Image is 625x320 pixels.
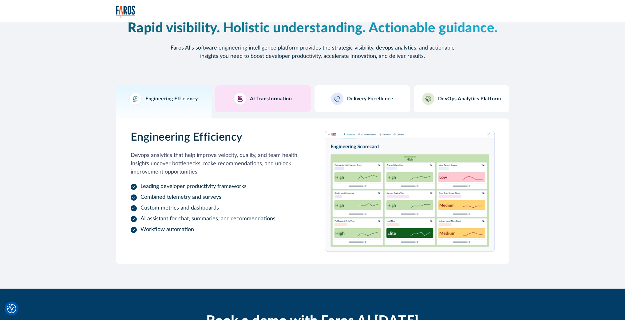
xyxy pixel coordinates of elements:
h3: Delivery Excellence [347,96,394,102]
h3: AI Transformation [250,96,292,102]
li: Combined telemetry and surveys [131,193,300,202]
img: Revisit consent button [7,304,16,313]
p: Faros AI’s software engineering intelligence platform provides the strategic visibility, devops a... [165,44,460,61]
li: AI assistant for chat, summaries, and recommendations [131,215,300,223]
p: Devops analytics that help improve velocity, quality, and team health. Insights uncover bottlenec... [131,151,300,176]
button: Cookie Settings [7,304,16,313]
a: home [116,6,136,18]
h3: Engineering Efficiency [145,96,198,102]
h2: Rapid visibility. Holistic understanding. Actionable guidance. [116,20,509,37]
h3: DevOps Analytics Platform [438,96,501,102]
li: Workflow automation [131,226,300,234]
li: Custom metrics and dashboards [131,204,300,212]
h3: Engineering Efficiency [131,131,300,144]
img: Logo of the analytics and reporting company Faros. [116,6,136,18]
li: Leading developer productivity frameworks [131,182,300,191]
